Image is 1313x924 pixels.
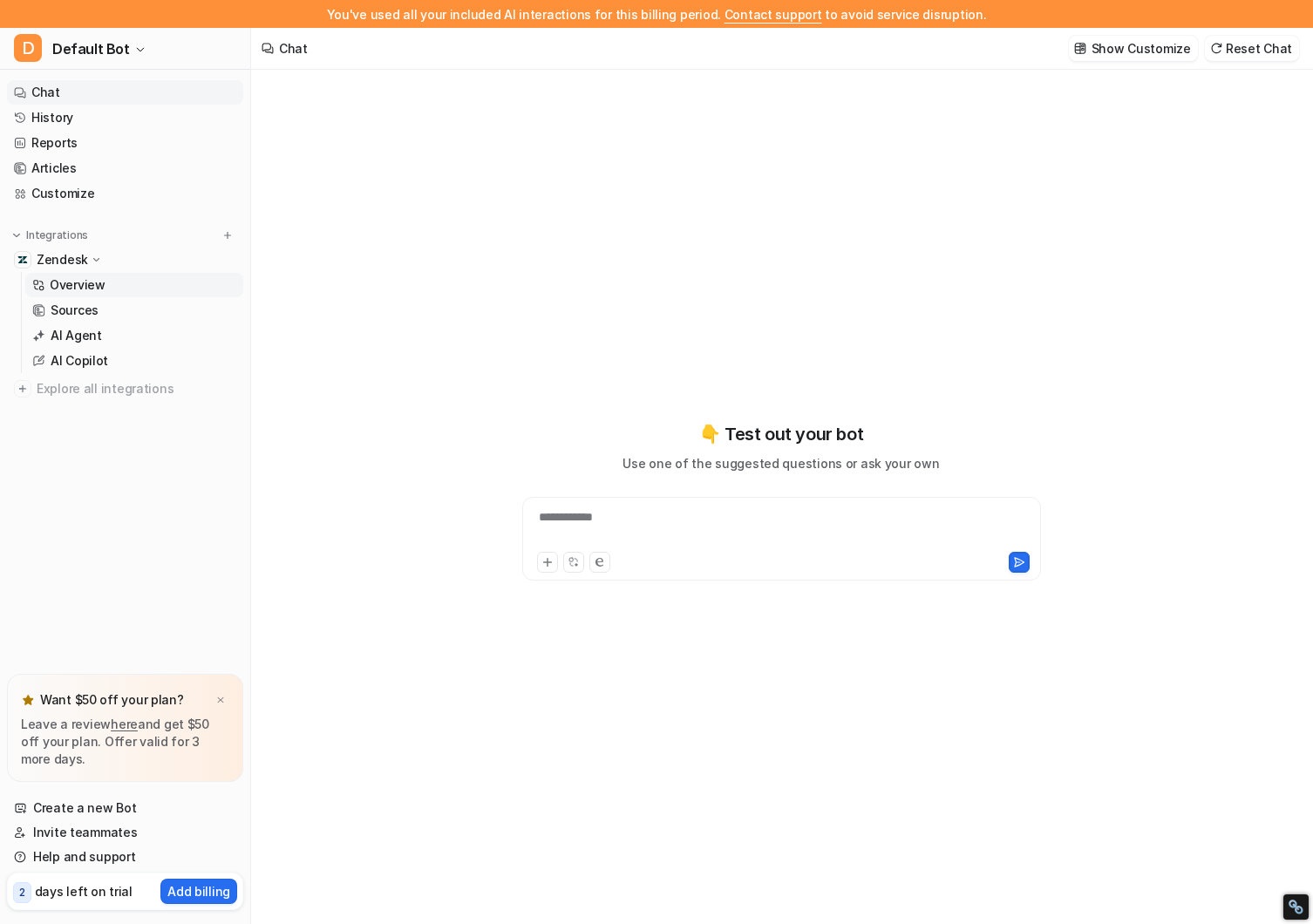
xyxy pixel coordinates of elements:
a: Chat [7,80,243,105]
p: Sources [51,302,99,319]
a: Explore all integrations [7,377,243,401]
a: Customize [7,181,243,206]
p: Overview [50,276,105,294]
p: Add billing [167,882,230,900]
a: Sources [25,298,243,323]
img: x [215,695,226,706]
button: Show Customize [1069,36,1198,61]
img: expand menu [10,229,23,241]
img: reset [1210,42,1222,55]
span: Default Bot [52,37,130,61]
p: days left on trial [35,882,133,900]
p: 2 [19,885,25,900]
span: Explore all integrations [37,375,236,403]
img: menu_add.svg [221,229,234,241]
p: Show Customize [1092,39,1191,58]
button: Reset Chat [1205,36,1299,61]
a: AI Copilot [25,349,243,373]
a: Reports [7,131,243,155]
img: customize [1074,42,1086,55]
button: Integrations [7,227,93,244]
p: AI Agent [51,327,102,344]
span: Contact support [725,7,822,22]
a: History [7,105,243,130]
p: Use one of the suggested questions or ask your own [622,454,939,472]
a: Articles [7,156,243,180]
p: 👇 Test out your bot [699,421,863,447]
img: explore all integrations [14,380,31,397]
a: Invite teammates [7,820,243,845]
img: Zendesk [17,255,28,265]
p: Integrations [26,228,88,242]
p: AI Copilot [51,352,108,370]
p: Zendesk [37,251,88,268]
p: Leave a review and get $50 off your plan. Offer valid for 3 more days. [21,716,229,768]
p: Want $50 off your plan? [40,691,184,709]
a: here [111,717,138,731]
span: D [14,34,42,62]
div: Chat [279,39,308,58]
a: Overview [25,273,243,297]
a: AI Agent [25,323,243,348]
button: Add billing [160,879,237,904]
a: Help and support [7,845,243,869]
a: Create a new Bot [7,796,243,820]
div: Restore Info Box &#10;&#10;NoFollow Info:&#10; META-Robots NoFollow: &#09;false&#10; META-Robots ... [1288,899,1304,915]
img: star [21,693,35,707]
